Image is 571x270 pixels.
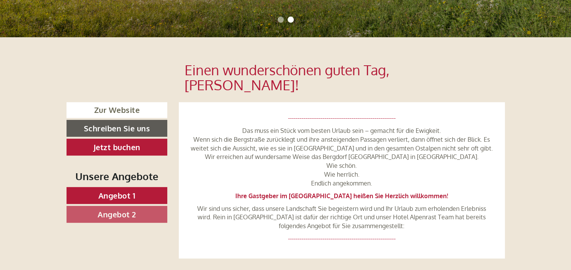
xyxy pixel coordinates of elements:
div: Unsere Angebote [67,169,168,183]
div: Guten Tag, wie können wir Ihnen helfen? [6,21,128,44]
a: Schreiben Sie uns [67,120,168,137]
span: Das muss ein Stück vom besten Urlaub sein – gemacht für die Ewigkeit. Wenn sich die Bergstraße zu... [191,127,493,187]
span: -------------------------------------------------------- [288,114,396,122]
div: Berghotel Alpenrast [12,22,124,28]
span: Wir sind uns sicher, dass unsere Landschaft Sie begeistern wird und Ihr Urlaub zum erholenden Erl... [197,205,486,230]
small: 12:16 [12,37,124,43]
strong: Ihre Gastgeber im [GEOGRAPHIC_DATA] heißen Sie Herzlich willkommen! [235,192,448,200]
span: -------------------------------------------------------- [288,235,396,242]
span: Angebot 2 [98,209,136,219]
a: Jetzt buchen [67,139,168,156]
a: Zur Website [67,102,168,118]
h1: Einen wunderschönen guten Tag, [PERSON_NAME]! [185,62,499,93]
span: Angebot 1 [98,190,136,200]
button: Senden [251,199,303,216]
div: Montag [134,6,170,19]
